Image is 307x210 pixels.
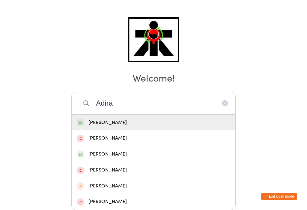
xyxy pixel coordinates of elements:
div: [PERSON_NAME] [77,150,230,158]
input: Search [71,92,236,114]
div: [PERSON_NAME] [77,182,230,190]
h2: Welcome! [6,71,301,84]
img: ATI Martial Arts Joondalup [128,17,179,62]
button: Exit kiosk mode [261,193,297,200]
div: [PERSON_NAME] [77,134,230,142]
div: [PERSON_NAME] [77,198,230,206]
div: [PERSON_NAME] [77,119,230,127]
div: [PERSON_NAME] [77,166,230,174]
